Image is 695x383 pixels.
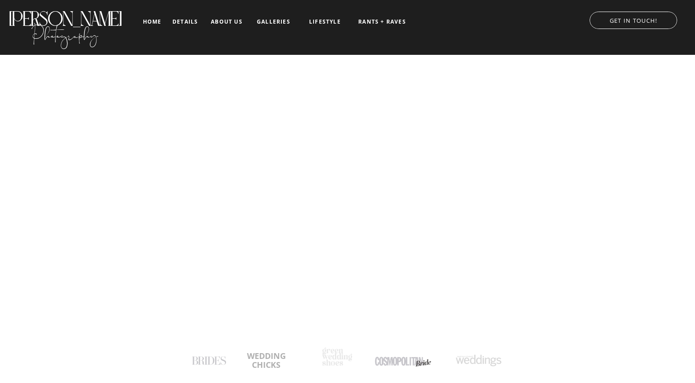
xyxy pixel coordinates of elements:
[221,243,474,251] h3: DOCUMENTARY-STYLE PHOTOGRAPHY WITH A TOUCH OF EDITORIAL FLAIR
[581,15,686,24] a: GET IN TOUCH!
[172,19,198,24] a: details
[8,7,122,22] a: [PERSON_NAME]
[176,196,519,247] h1: LUXURY WEDDING PHOTOGRAPHER based in [GEOGRAPHIC_DATA] [US_STATE]
[105,216,590,239] h2: TELLING YOUR LOVE STORY
[247,350,286,370] b: WEDDING CHICKS
[8,17,122,47] a: Photography
[208,19,245,25] a: about us
[302,19,347,25] a: LIFESTYLE
[255,19,292,25] a: galleries
[142,19,163,25] a: home
[357,19,407,25] a: RANTS + RAVES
